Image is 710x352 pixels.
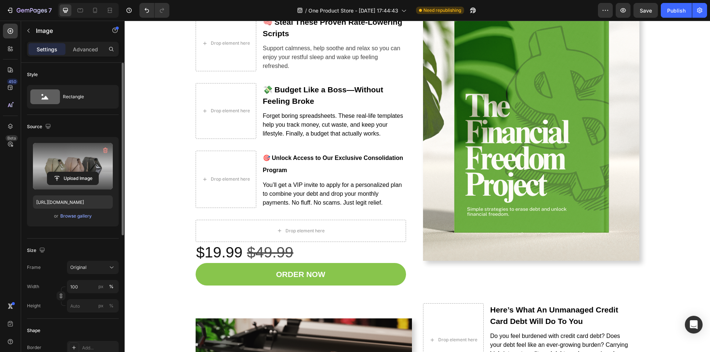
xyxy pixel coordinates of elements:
[125,21,710,352] iframe: Design area
[67,261,119,274] button: Original
[661,3,692,18] button: Publish
[47,172,99,185] button: Upload Image
[63,88,108,105] div: Rectangle
[107,282,116,291] button: px
[97,282,105,291] button: %
[640,7,652,14] span: Save
[71,242,281,265] button: ORDER NOW
[67,280,119,293] input: px%
[27,246,47,256] div: Size
[423,7,461,14] span: Need republishing
[27,71,38,78] div: Style
[98,303,104,309] div: px
[122,221,169,242] div: $49.99
[685,316,703,334] div: Open Intercom Messenger
[27,122,53,132] div: Source
[138,65,259,85] strong: 💸 Budget Like a Boss—Without Feeling Broke
[33,195,113,209] input: https://example.com/image.jpg
[305,7,307,14] span: /
[60,212,92,220] button: Browse gallery
[308,7,398,14] span: One Product Store - [DATE] 17:44:43
[73,45,98,53] p: Advanced
[152,248,201,260] div: ORDER NOW
[67,299,119,312] input: px%
[109,283,114,290] div: %
[138,92,278,116] span: Forget boring spreadsheets. These real-life templates help you track money, cut waste, and keep y...
[27,283,39,290] label: Width
[86,156,125,161] div: Drop element here
[27,303,41,309] label: Height
[86,87,125,93] div: Drop element here
[138,134,279,153] strong: 🎯 Unlock Access to Our Exclusive Consolidation Program
[48,6,52,15] p: 7
[82,345,117,351] div: Add...
[27,264,41,271] label: Frame
[107,301,116,310] button: px
[366,285,494,305] strong: Here’s What An Unmanaged Credit Card Debt Will Do To You
[36,26,99,35] p: Image
[97,301,105,310] button: %
[633,3,658,18] button: Save
[139,3,169,18] div: Undo/Redo
[314,316,353,322] div: Drop element here
[27,327,40,334] div: Shape
[7,79,18,85] div: 450
[27,344,41,351] div: Border
[667,7,686,14] div: Publish
[3,3,55,18] button: 7
[37,45,57,53] p: Settings
[71,221,119,242] div: $19.99
[70,264,87,271] span: Original
[54,212,58,221] span: or
[138,161,277,185] span: You’ll get a VIP invite to apply for a personalized plan to combine your debt and drop your month...
[98,283,104,290] div: px
[138,23,281,50] p: Support calmness, help soothe and relax so you can enjoy your restful sleep and wake up feeling r...
[161,207,200,213] div: Drop element here
[109,303,114,309] div: %
[6,135,18,141] div: Beta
